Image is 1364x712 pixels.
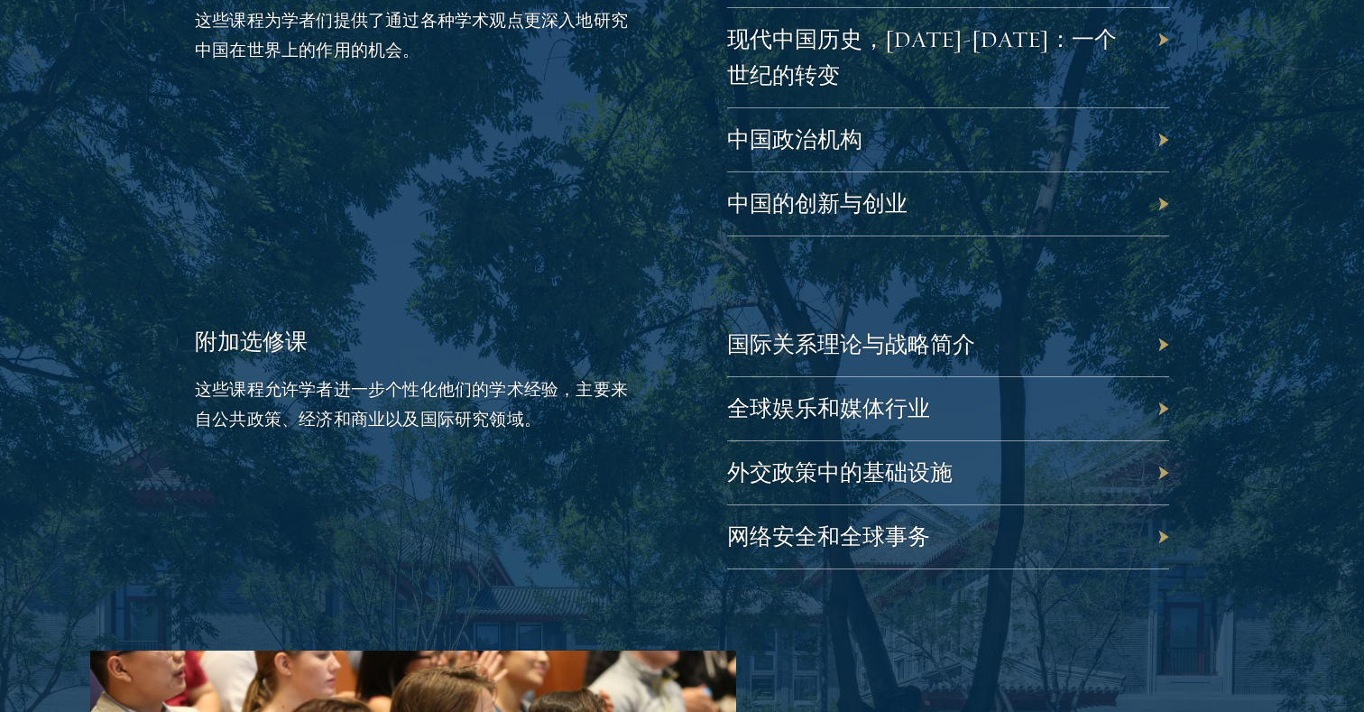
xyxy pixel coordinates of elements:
[727,458,953,486] a: 外交政策中的基础设施
[727,394,930,422] a: 全球娱乐和媒体行业
[727,522,930,550] a: 网络安全和全球事务
[727,190,908,217] a: 中国的创新与创业
[727,25,1117,89] a: 现代中国历史，[DATE]-[DATE]：一个世纪的转变
[727,125,862,153] a: 中国政治机构
[195,374,637,434] p: 这些课程允许学者进一步个性化他们的学术经验，主要来自公共政策、经济和商业以及国际研究领域。
[195,327,637,357] h5: 附加选修课
[195,5,637,65] p: 这些课程为学者们提供了通过各种学术观点更深入地研究中国在世界上的作用的机会。
[727,330,975,358] a: 国际关系理论与战略简介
